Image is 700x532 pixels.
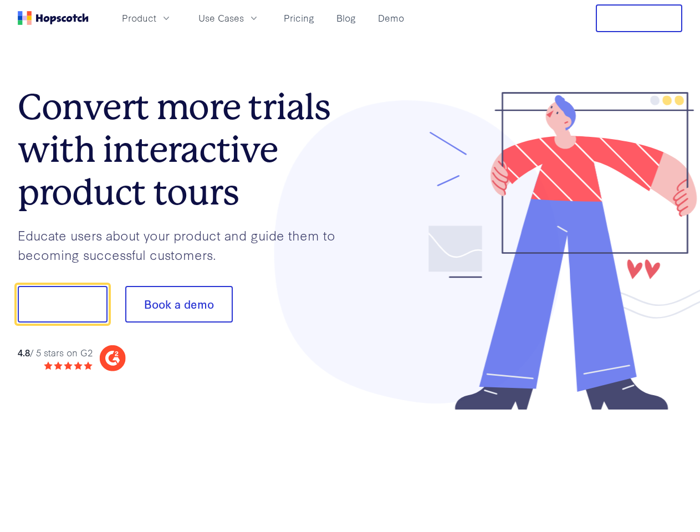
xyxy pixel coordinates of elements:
button: Free Trial [596,4,682,32]
span: Use Cases [198,11,244,25]
strong: 4.8 [18,346,30,359]
span: Product [122,11,156,25]
a: Pricing [279,9,319,27]
button: Book a demo [125,286,233,323]
button: Product [115,9,178,27]
button: Use Cases [192,9,266,27]
p: Educate users about your product and guide them to becoming successful customers. [18,226,350,264]
button: Show me! [18,286,108,323]
div: / 5 stars on G2 [18,346,93,360]
h1: Convert more trials with interactive product tours [18,86,350,213]
a: Blog [332,9,360,27]
a: Home [18,11,89,25]
a: Demo [374,9,408,27]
